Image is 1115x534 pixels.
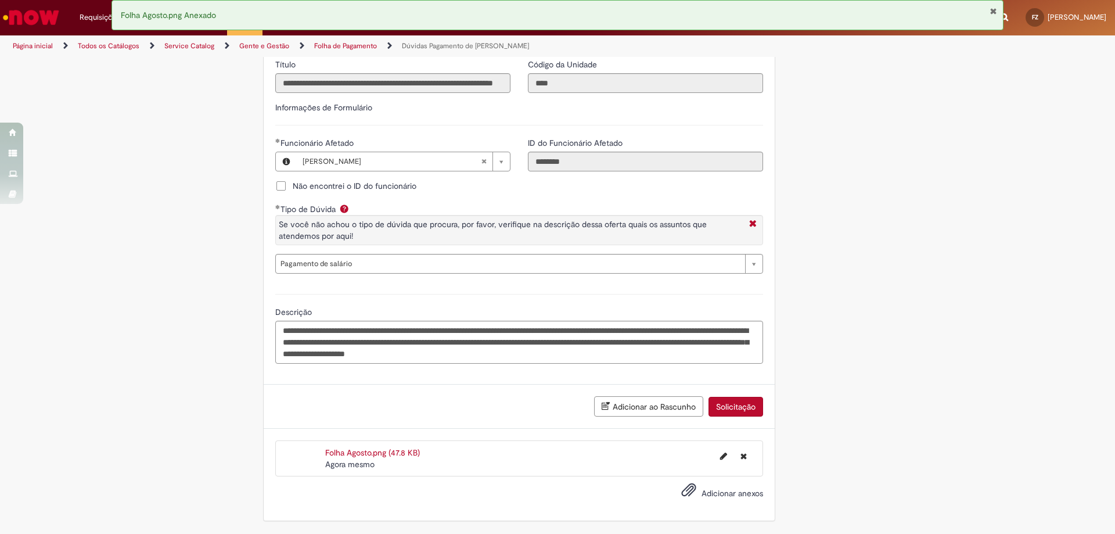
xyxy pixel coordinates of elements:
[9,35,735,57] ul: Trilhas de página
[1032,13,1038,21] span: FZ
[990,6,997,16] button: Fechar Notificação
[275,102,372,113] label: Informações de Formulário
[280,255,739,273] span: Pagamento de salário
[1,6,61,29] img: ServiceNow
[297,152,510,171] a: [PERSON_NAME]Limpar campo Funcionário Afetado
[528,59,599,70] label: Somente leitura - Código da Unidade
[276,152,297,171] button: Funcionário Afetado, Visualizar este registro Felipe Zanqueta
[708,397,763,417] button: Solicitação
[528,138,625,148] span: Somente leitura - ID do Funcionário Afetado
[121,10,216,20] span: Folha Agosto.png Anexado
[594,396,703,417] button: Adicionar ao Rascunho
[325,459,375,470] span: Agora mesmo
[702,488,763,499] span: Adicionar anexos
[733,447,754,465] button: Excluir Folha Agosto.png
[78,41,139,51] a: Todos os Catálogos
[1048,12,1106,22] span: [PERSON_NAME]
[164,41,214,51] a: Service Catalog
[325,447,420,458] a: Folha Agosto.png (47.8 KB)
[293,180,416,192] span: Não encontrei o ID do funcionário
[528,73,763,93] input: Código da Unidade
[314,41,377,51] a: Folha de Pagamento
[239,41,289,51] a: Gente e Gestão
[280,204,338,214] span: Tipo de Dúvida
[275,138,280,143] span: Obrigatório Preenchido
[528,152,763,171] input: ID do Funcionário Afetado
[13,41,53,51] a: Página inicial
[713,447,734,465] button: Editar nome de arquivo Folha Agosto.png
[475,152,492,171] abbr: Limpar campo Funcionário Afetado
[275,321,763,364] textarea: Descrição
[746,218,760,231] i: Fechar More information Por question_tipo_de_duvida
[275,307,314,317] span: Descrição
[80,12,120,23] span: Requisições
[275,73,510,93] input: Título
[279,219,707,241] span: Se você não achou o tipo de dúvida que procura, por favor, verifique na descrição dessa oferta qu...
[678,479,699,506] button: Adicionar anexos
[402,41,529,51] a: Dúvidas Pagamento de [PERSON_NAME]
[280,138,356,148] span: Necessários - Funcionário Afetado
[275,59,298,70] label: Somente leitura - Título
[303,152,481,171] span: [PERSON_NAME]
[325,459,375,470] time: 29/08/2025 08:56:54
[275,205,280,209] span: Obrigatório Preenchido
[337,204,351,213] span: Ajuda para Tipo de Dúvida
